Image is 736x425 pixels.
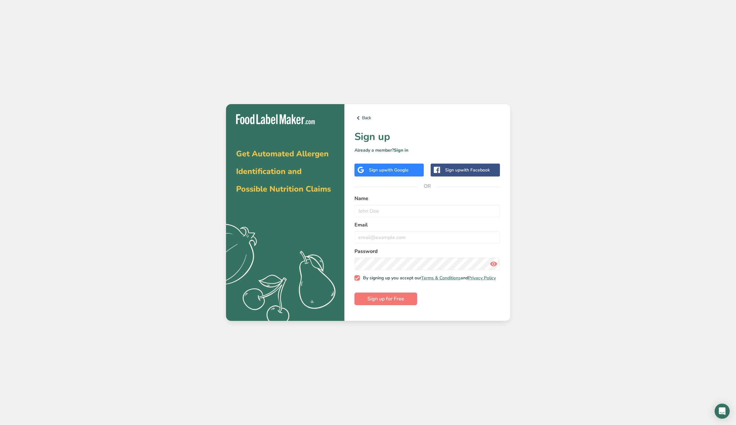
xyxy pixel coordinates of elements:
[354,248,500,255] label: Password
[354,114,500,122] a: Back
[354,205,500,217] input: John Doe
[354,293,417,305] button: Sign up for Free
[369,167,409,173] div: Sign up
[468,275,496,281] a: Privacy Policy
[394,147,408,153] a: Sign in
[418,177,437,196] span: OR
[354,195,500,202] label: Name
[367,295,404,303] span: Sign up for Free
[360,275,496,281] span: By signing up you accept our and
[354,221,500,229] label: Email
[354,129,500,144] h1: Sign up
[421,275,461,281] a: Terms & Conditions
[236,148,331,194] span: Get Automated Allergen Identification and Possible Nutrition Claims
[445,167,490,173] div: Sign up
[354,231,500,244] input: email@example.com
[715,404,730,419] div: Open Intercom Messenger
[384,167,409,173] span: with Google
[460,167,490,173] span: with Facebook
[236,114,315,125] img: Food Label Maker
[354,147,500,154] p: Already a member?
